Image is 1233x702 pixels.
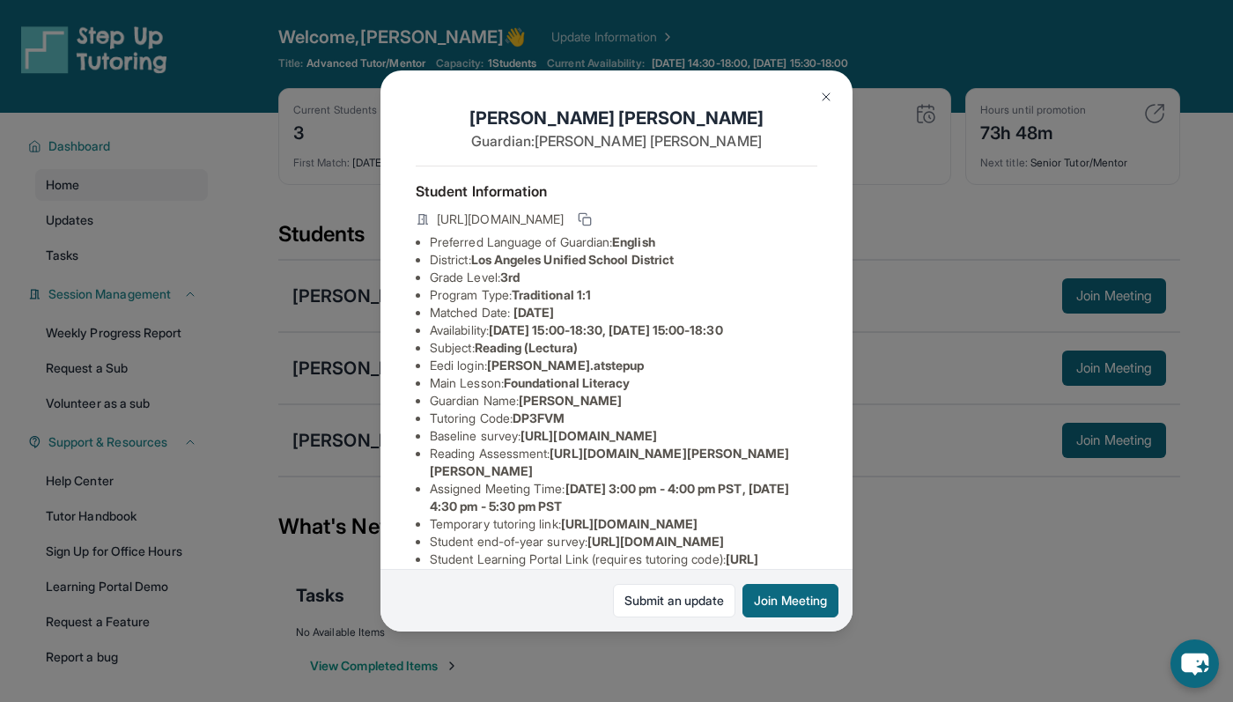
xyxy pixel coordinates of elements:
li: Matched Date: [430,304,817,321]
span: [URL][DOMAIN_NAME] [587,534,724,549]
li: Student end-of-year survey : [430,533,817,551]
button: Join Meeting [742,584,838,617]
a: Submit an update [613,584,735,617]
span: 3rd [500,270,520,284]
li: Program Type: [430,286,817,304]
li: Assigned Meeting Time : [430,480,817,515]
li: Baseline survey : [430,427,817,445]
button: chat-button [1170,639,1219,688]
span: Reading (Lectura) [475,340,578,355]
p: Guardian: [PERSON_NAME] [PERSON_NAME] [416,130,817,151]
span: Los Angeles Unified School District [471,252,674,267]
li: Student Learning Portal Link (requires tutoring code) : [430,551,817,586]
li: Eedi login : [430,357,817,374]
li: Grade Level: [430,269,817,286]
span: [PERSON_NAME].atstepup [487,358,645,373]
span: [DATE] 15:00-18:30, [DATE] 15:00-18:30 [489,322,723,337]
li: Reading Assessment : [430,445,817,480]
span: Traditional 1:1 [512,287,591,302]
img: Close Icon [819,90,833,104]
span: [DATE] [513,305,554,320]
li: Preferred Language of Guardian: [430,233,817,251]
li: Main Lesson : [430,374,817,392]
span: [DATE] 3:00 pm - 4:00 pm PST, [DATE] 4:30 pm - 5:30 pm PST [430,481,789,514]
span: [URL][DOMAIN_NAME] [521,428,657,443]
li: District: [430,251,817,269]
h4: Student Information [416,181,817,202]
button: Copy link [574,209,595,230]
h1: [PERSON_NAME] [PERSON_NAME] [416,106,817,130]
li: Tutoring Code : [430,410,817,427]
span: [URL][DOMAIN_NAME] [437,211,564,228]
span: [URL][DOMAIN_NAME] [561,516,698,531]
li: Temporary tutoring link : [430,515,817,533]
span: [URL][DOMAIN_NAME][PERSON_NAME][PERSON_NAME] [430,446,790,478]
span: DP3FVM [513,410,565,425]
li: Guardian Name : [430,392,817,410]
span: English [612,234,655,249]
li: Subject : [430,339,817,357]
span: [PERSON_NAME] [519,393,622,408]
span: Foundational Literacy [504,375,630,390]
li: Availability: [430,321,817,339]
